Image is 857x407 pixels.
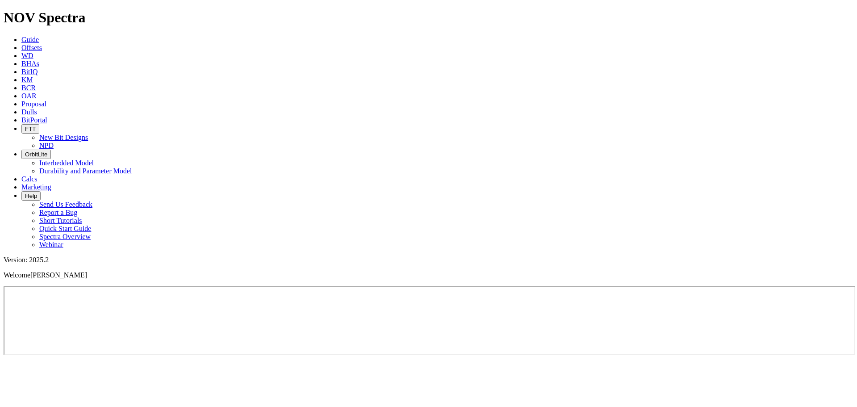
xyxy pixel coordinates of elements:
[39,159,94,167] a: Interbedded Model
[21,175,37,183] a: Calcs
[4,256,853,264] div: Version: 2025.2
[39,241,63,248] a: Webinar
[21,44,42,51] a: Offsets
[21,76,33,84] a: KM
[21,36,39,43] a: Guide
[39,134,88,141] a: New Bit Designs
[21,183,51,191] a: Marketing
[39,209,77,216] a: Report a Bug
[21,116,47,124] a: BitPortal
[21,150,51,159] button: OrbitLite
[25,193,37,199] span: Help
[30,271,87,279] span: [PERSON_NAME]
[21,124,39,134] button: FTT
[21,100,46,108] a: Proposal
[21,52,33,59] a: WD
[4,271,853,279] p: Welcome
[25,151,47,158] span: OrbitLite
[21,191,41,201] button: Help
[39,167,132,175] a: Durability and Parameter Model
[21,60,39,67] a: BHAs
[39,233,91,240] a: Spectra Overview
[39,142,54,149] a: NPD
[39,201,92,208] a: Send Us Feedback
[21,84,36,92] a: BCR
[21,92,37,100] a: OAR
[4,9,853,26] h1: NOV Spectra
[39,217,82,224] a: Short Tutorials
[21,108,37,116] a: Dulls
[25,126,36,132] span: FTT
[39,225,91,232] a: Quick Start Guide
[21,68,37,76] a: BitIQ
